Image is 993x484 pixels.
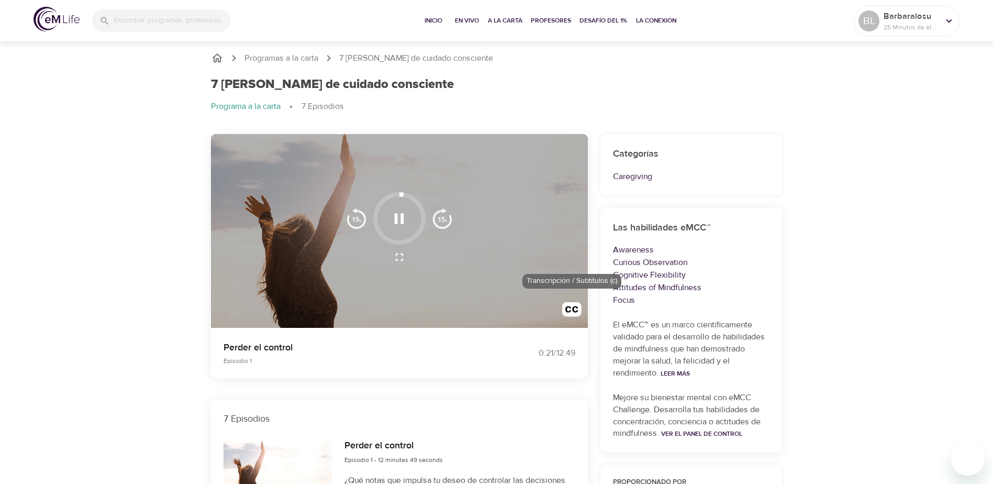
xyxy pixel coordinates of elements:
[951,442,985,476] iframe: Button to launch messaging window
[34,7,80,31] img: logo
[421,15,446,26] span: Inicio
[884,23,939,32] p: 25 Minutos de atención
[344,438,443,454] h6: Perder el control
[661,430,742,438] a: Ver el panel de control
[613,294,770,306] p: Focus
[884,10,939,23] p: Barbaralosu
[488,15,522,26] span: A la carta
[531,15,571,26] span: Profesores
[432,208,453,229] img: 15s_next.svg
[613,147,770,162] h6: Categorías
[344,456,443,464] span: Episodio 1 - 12 minutes 49 seconds
[613,256,770,269] p: Curious Observation
[211,77,454,92] h1: 7 [PERSON_NAME] de cuidado consciente
[562,302,582,322] img: open_caption.svg
[302,101,344,113] p: 7 Episodios
[636,15,676,26] span: La Conexión
[613,392,770,440] p: Mejore su bienestar mental con eMCC Challenge. Desarrolla tus habilidades de concentración, conci...
[346,208,367,229] img: 15s_prev.svg
[497,347,575,359] div: 0:21 / 12:49
[454,15,479,26] span: En vivo
[579,15,628,26] span: Desafío del 1%
[339,52,493,64] p: 7 [PERSON_NAME] de cuidado consciente
[858,10,879,31] div: BL
[224,356,484,366] p: Episodio 1
[613,221,770,236] h6: Las habilidades eMCC™
[613,244,770,256] p: Awareness
[211,101,281,113] p: Programa a la carta
[211,52,783,64] nav: breadcrumb
[613,319,770,379] p: El eMCC™ es un marco científicamente validado para el desarrollo de habilidades de mindfulness qu...
[661,369,690,378] a: Leer más
[224,412,575,426] p: 7 Episodios
[114,9,230,32] input: Encontrar programas, profesores, etc...
[613,281,770,294] p: Attitudes of Mindfulness
[613,269,770,281] p: Cognitive Flexibility
[211,101,783,113] nav: breadcrumb
[244,52,318,64] a: Programas a la carta
[224,340,484,355] p: Perder el control
[613,170,770,183] p: Caregiving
